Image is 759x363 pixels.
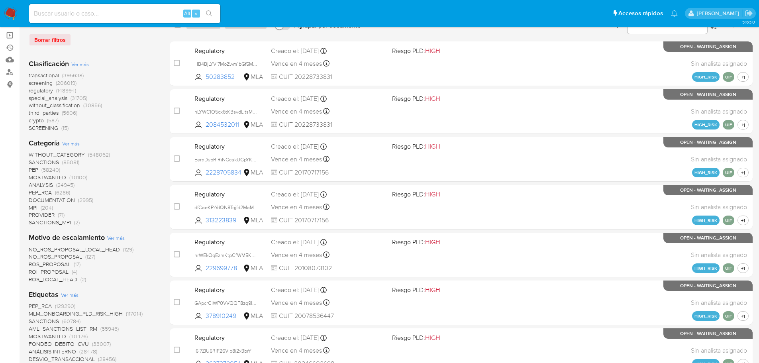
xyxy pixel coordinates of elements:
[742,19,755,25] span: 3.163.0
[671,10,678,17] a: Notificaciones
[618,9,663,18] span: Accesos rápidos
[195,10,197,17] span: s
[745,9,753,18] a: Salir
[184,10,190,17] span: Alt
[29,8,220,19] input: Buscar usuario o caso...
[201,8,217,19] button: search-icon
[697,10,742,17] p: nicolas.tyrkiel@mercadolibre.com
